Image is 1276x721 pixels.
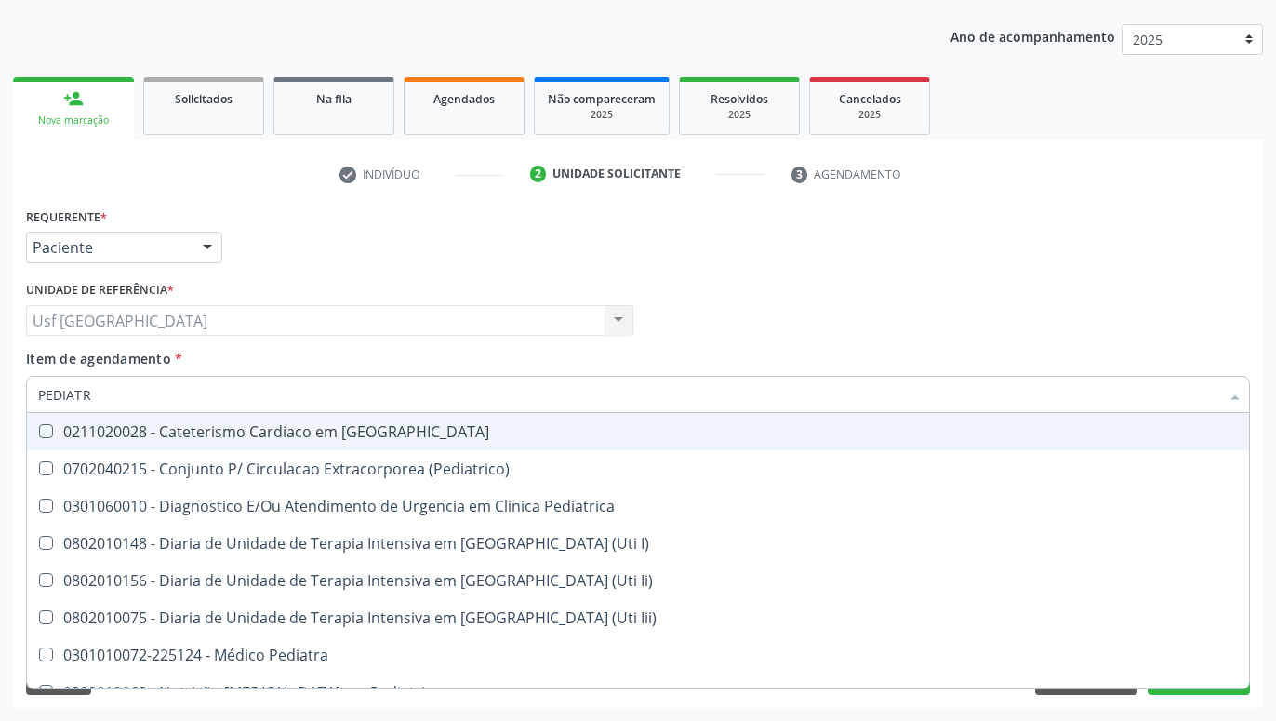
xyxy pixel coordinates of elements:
div: 0309010063 - Nutrição [MEDICAL_DATA] em Pediatria [38,685,1238,700]
div: 0802010148 - Diaria de Unidade de Terapia Intensiva em [GEOGRAPHIC_DATA] (Uti I) [38,536,1238,551]
div: 0802010156 - Diaria de Unidade de Terapia Intensiva em [GEOGRAPHIC_DATA] (Uti Ii) [38,573,1238,588]
div: 2025 [823,108,916,122]
div: 0301010072-225124 - Médico Pediatra [38,648,1238,662]
span: Paciente [33,238,184,257]
span: Na fila [316,91,352,107]
div: 2 [530,166,547,182]
div: 0211020028 - Cateterismo Cardiaco em [GEOGRAPHIC_DATA] [38,424,1238,439]
div: Unidade solicitante [552,166,681,182]
span: Item de agendamento [26,350,171,367]
div: Nova marcação [26,113,121,127]
span: Cancelados [839,91,901,107]
p: Ano de acompanhamento [950,24,1115,47]
div: 2025 [693,108,786,122]
input: Buscar por procedimentos [38,376,1219,413]
div: 0301060010 - Diagnostico E/Ou Atendimento de Urgencia em Clinica Pediatrica [38,499,1238,514]
span: Agendados [433,91,495,107]
label: Unidade de referência [26,276,174,305]
div: 2025 [548,108,656,122]
span: Resolvidos [711,91,768,107]
span: Solicitados [175,91,233,107]
div: person_add [63,88,84,109]
div: 0702040215 - Conjunto P/ Circulacao Extracorporea (Pediatrico) [38,461,1238,476]
label: Requerente [26,203,107,232]
span: Não compareceram [548,91,656,107]
div: 0802010075 - Diaria de Unidade de Terapia Intensiva em [GEOGRAPHIC_DATA] (Uti Iii) [38,610,1238,625]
